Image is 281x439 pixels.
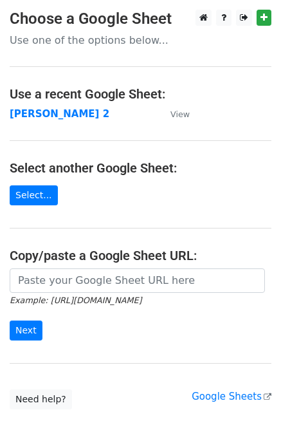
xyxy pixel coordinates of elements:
h4: Copy/paste a Google Sheet URL: [10,248,271,263]
h3: Choose a Google Sheet [10,10,271,28]
h4: Select another Google Sheet: [10,160,271,176]
p: Use one of the options below... [10,33,271,47]
a: [PERSON_NAME] 2 [10,108,109,120]
a: Select... [10,185,58,205]
a: View [158,108,190,120]
input: Next [10,321,42,341]
a: Need help? [10,389,72,409]
h4: Use a recent Google Sheet: [10,86,271,102]
small: Example: [URL][DOMAIN_NAME] [10,295,141,305]
small: View [170,109,190,119]
input: Paste your Google Sheet URL here [10,268,265,293]
a: Google Sheets [192,391,271,402]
